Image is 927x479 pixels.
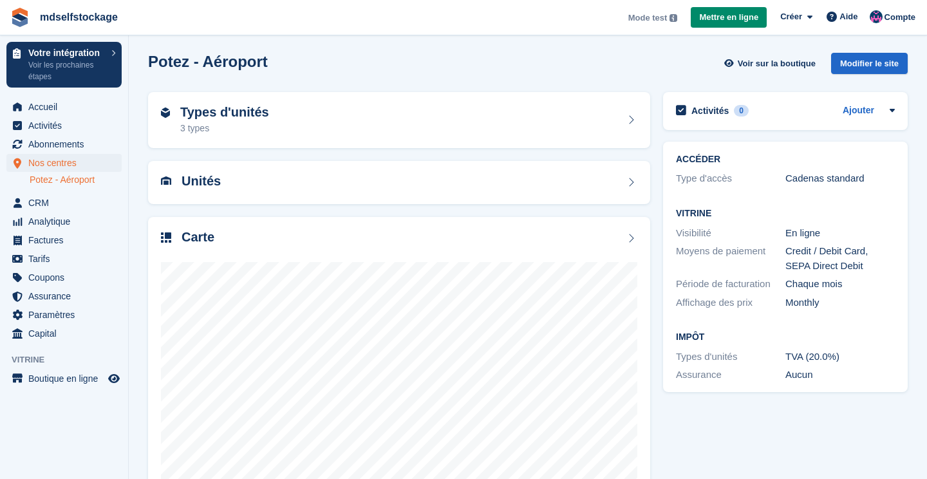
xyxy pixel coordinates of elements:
div: Assurance [676,368,785,382]
p: Voir les prochaines étapes [28,59,105,82]
span: Abonnements [28,135,106,153]
span: Capital [28,324,106,343]
a: menu [6,154,122,172]
a: Potez - Aéroport [30,174,122,186]
span: Assurance [28,287,106,305]
div: Période de facturation [676,277,785,292]
a: menu [6,306,122,324]
div: TVA (20.0%) [785,350,895,364]
span: Factures [28,231,106,249]
a: menu [6,135,122,153]
a: Votre intégration Voir les prochaines étapes [6,42,122,88]
a: menu [6,117,122,135]
a: Unités [148,161,650,204]
h2: Unités [182,174,221,189]
span: Activités [28,117,106,135]
a: mdselfstockage [35,6,123,28]
img: unit-icn-7be61d7bf1b0ce9d3e12c5938cc71ed9869f7b940bace4675aadf7bd6d80202e.svg [161,176,171,185]
span: Boutique en ligne [28,370,106,388]
span: Coupons [28,268,106,286]
span: Compte [885,11,915,24]
a: Boutique d'aperçu [106,371,122,386]
span: Mode test [628,12,668,24]
h2: Potez - Aéroport [148,53,268,70]
a: menu [6,212,122,230]
div: 3 types [180,122,269,135]
h2: Vitrine [676,209,895,219]
img: Melvin Dabonneville [870,10,883,23]
h2: Activités [691,105,729,117]
div: Chaque mois [785,277,895,292]
span: Aide [839,10,857,23]
span: Tarifs [28,250,106,268]
a: Voir sur la boutique [723,53,821,74]
h2: Carte [182,230,214,245]
img: stora-icon-8386f47178a22dfd0bd8f6a31ec36ba5ce8667c1dd55bd0f319d3a0aa187defe.svg [10,8,30,27]
a: Modifier le site [831,53,908,79]
a: Ajouter [843,104,874,118]
a: Types d'unités 3 types [148,92,650,149]
a: Mettre en ligne [691,7,767,28]
div: 0 [734,105,749,117]
span: Mettre en ligne [699,11,758,24]
span: Analytique [28,212,106,230]
div: Monthly [785,296,895,310]
div: Types d'unités [676,350,785,364]
div: Moyens de paiement [676,244,785,273]
span: Accueil [28,98,106,116]
h2: Impôt [676,332,895,343]
a: menu [6,324,122,343]
span: Créer [780,10,802,23]
a: menu [6,268,122,286]
h2: Types d'unités [180,105,269,120]
div: Type d'accès [676,171,785,186]
h2: ACCÉDER [676,155,895,165]
div: Affichage des prix [676,296,785,310]
a: menu [6,98,122,116]
img: map-icn-33ee37083ee616e46c38cad1a60f524a97daa1e2b2c8c0bc3eb3415660979fc1.svg [161,232,171,243]
p: Votre intégration [28,48,105,57]
a: menu [6,370,122,388]
a: menu [6,250,122,268]
img: unit-type-icn-2b2737a686de81e16bb02015468b77c625bbabd49415b5ef34ead5e3b44a266d.svg [161,108,170,118]
a: menu [6,287,122,305]
a: menu [6,231,122,249]
div: Aucun [785,368,895,382]
div: En ligne [785,226,895,241]
span: Voir sur la boutique [738,57,816,70]
div: Visibilité [676,226,785,241]
span: Paramètres [28,306,106,324]
span: Vitrine [12,353,128,366]
span: Nos centres [28,154,106,172]
div: Modifier le site [831,53,908,74]
span: CRM [28,194,106,212]
img: icon-info-grey-7440780725fd019a000dd9b08b2336e03edf1995a4989e88bcd33f0948082b44.svg [669,14,677,22]
a: menu [6,194,122,212]
div: Credit / Debit Card, SEPA Direct Debit [785,244,895,273]
div: Cadenas standard [785,171,895,186]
